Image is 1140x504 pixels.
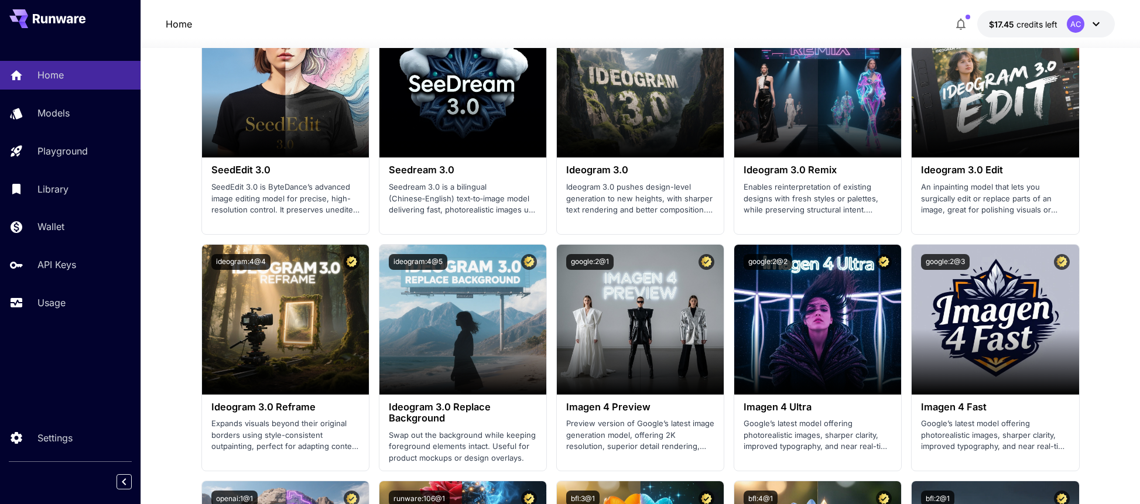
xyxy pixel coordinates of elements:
[37,258,76,272] p: API Keys
[921,254,970,270] button: google:2@3
[744,181,892,216] p: Enables reinterpretation of existing designs with fresh styles or palettes, while preserving stru...
[211,164,360,176] h3: SeedEdit 3.0
[37,106,70,120] p: Models
[379,8,546,157] img: alt
[344,254,360,270] button: Certified Model – Vetted for best performance and includes a commercial license.
[37,220,64,234] p: Wallet
[389,430,537,464] p: Swap out the background while keeping foreground elements intact. Useful for product mockups or d...
[37,68,64,82] p: Home
[379,245,546,395] img: alt
[557,8,724,157] img: alt
[921,181,1069,216] p: An inpainting model that lets you surgically edit or replace parts of an image, great for polishi...
[521,254,537,270] button: Certified Model – Vetted for best performance and includes a commercial license.
[37,182,69,196] p: Library
[921,418,1069,452] p: Google’s latest model offering photorealistic images, sharper clarity, improved typography, and n...
[166,17,192,31] a: Home
[1016,19,1057,29] span: credits left
[37,431,73,445] p: Settings
[202,8,369,157] img: alt
[566,402,714,413] h3: Imagen 4 Preview
[566,164,714,176] h3: Ideogram 3.0
[166,17,192,31] nav: breadcrumb
[389,181,537,216] p: Seedream 3.0 is a bilingual (Chinese‑English) text‑to‑image model delivering fast, photorealistic...
[989,18,1057,30] div: $17.44911
[699,254,714,270] button: Certified Model – Vetted for best performance and includes a commercial license.
[921,164,1069,176] h3: Ideogram 3.0 Edit
[744,402,892,413] h3: Imagen 4 Ultra
[734,8,901,157] img: alt
[734,245,901,395] img: alt
[211,418,360,452] p: Expands visuals beyond their original borders using style-consistent outpainting, perfect for ada...
[202,245,369,395] img: alt
[389,254,447,270] button: ideogram:4@5
[211,402,360,413] h3: Ideogram 3.0 Reframe
[389,164,537,176] h3: Seedream 3.0
[744,164,892,176] h3: Ideogram 3.0 Remix
[557,245,724,395] img: alt
[211,254,271,270] button: ideogram:4@4
[921,402,1069,413] h3: Imagen 4 Fast
[37,296,66,310] p: Usage
[912,245,1079,395] img: alt
[989,19,1016,29] span: $17.45
[125,471,141,492] div: Collapse sidebar
[566,418,714,452] p: Preview version of Google’s latest image generation model, offering 2K resolution, superior detai...
[1067,15,1084,33] div: AC
[37,144,88,158] p: Playground
[744,254,792,270] button: google:2@2
[912,8,1079,157] img: alt
[1054,254,1070,270] button: Certified Model – Vetted for best performance and includes a commercial license.
[876,254,892,270] button: Certified Model – Vetted for best performance and includes a commercial license.
[744,418,892,452] p: Google’s latest model offering photorealistic images, sharper clarity, improved typography, and n...
[566,181,714,216] p: Ideogram 3.0 pushes design-level generation to new heights, with sharper text rendering and bette...
[117,474,132,489] button: Collapse sidebar
[389,402,537,424] h3: Ideogram 3.0 Replace Background
[977,11,1115,37] button: $17.44911AC
[566,254,614,270] button: google:2@1
[211,181,360,216] p: SeedEdit 3.0 is ByteDance’s advanced image editing model for precise, high-resolution control. It...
